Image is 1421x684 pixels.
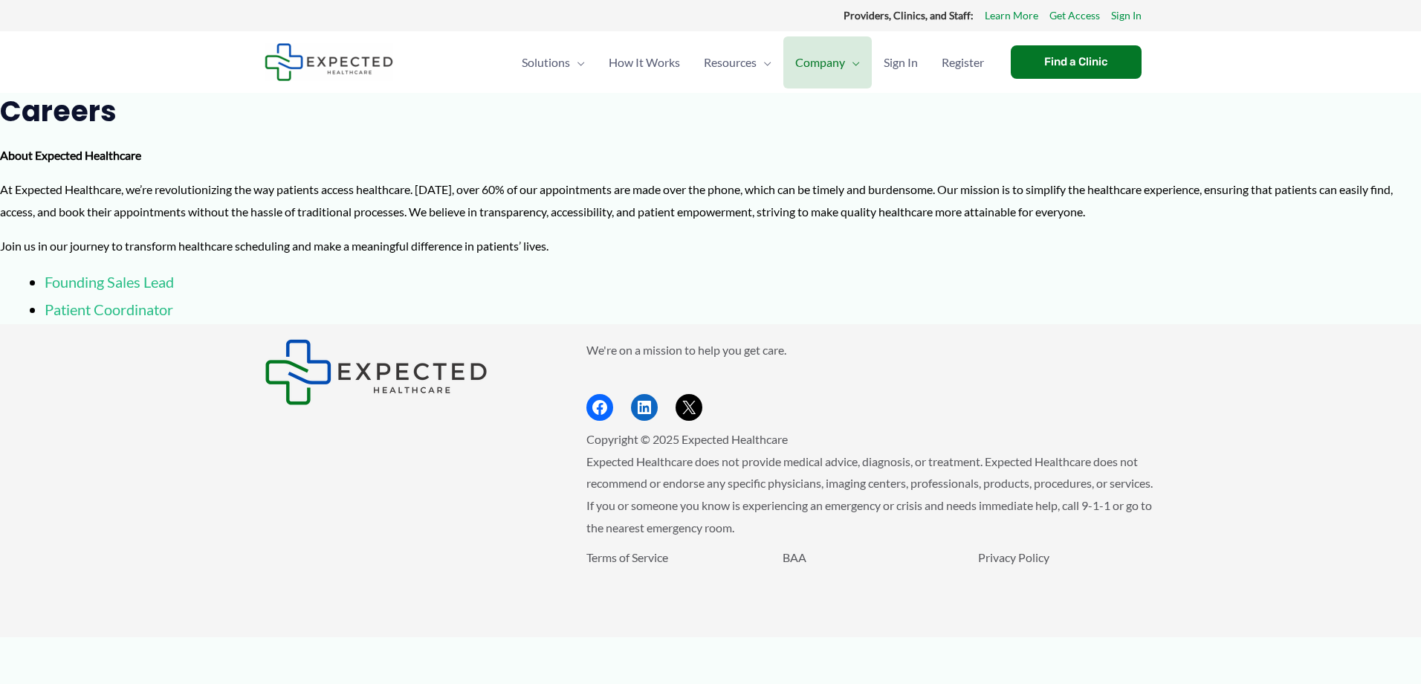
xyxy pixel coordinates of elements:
a: Get Access [1049,6,1100,25]
a: Find a Clinic [1011,45,1142,79]
span: Sign In [884,36,918,88]
a: SolutionsMenu Toggle [510,36,597,88]
a: Patient Coordinator [45,300,173,318]
span: Menu Toggle [845,36,860,88]
a: Learn More [985,6,1038,25]
span: Expected Healthcare does not provide medical advice, diagnosis, or treatment. Expected Healthcare... [586,454,1153,535]
a: Sign In [872,36,930,88]
a: Terms of Service [586,550,668,564]
span: How It Works [609,36,680,88]
p: We're on a mission to help you get care. [586,339,1156,361]
a: How It Works [597,36,692,88]
img: Expected Healthcare Logo - side, dark font, small [265,339,488,405]
nav: Primary Site Navigation [510,36,996,88]
span: Register [942,36,984,88]
aside: Footer Widget 2 [586,339,1156,422]
strong: Providers, Clinics, and Staff: [844,9,974,22]
a: Founding Sales Lead [45,273,174,291]
aside: Footer Widget 3 [586,546,1156,602]
aside: Footer Widget 1 [265,339,549,405]
span: Copyright © 2025 Expected Healthcare [586,432,788,446]
span: Menu Toggle [757,36,771,88]
span: Menu Toggle [570,36,585,88]
span: Company [795,36,845,88]
a: Sign In [1111,6,1142,25]
a: Privacy Policy [978,550,1049,564]
a: Register [930,36,996,88]
span: Resources [704,36,757,88]
img: Expected Healthcare Logo - side, dark font, small [265,43,393,81]
a: ResourcesMenu Toggle [692,36,783,88]
a: BAA [783,550,806,564]
a: CompanyMenu Toggle [783,36,872,88]
span: Solutions [522,36,570,88]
